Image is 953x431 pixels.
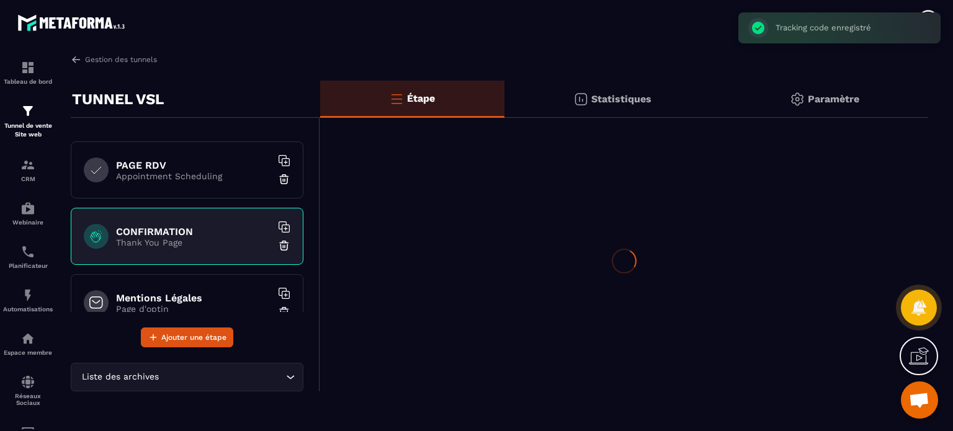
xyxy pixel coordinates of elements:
[20,60,35,75] img: formation
[17,11,129,34] img: logo
[3,306,53,313] p: Automatisations
[3,278,53,322] a: automationsautomationsAutomatisations
[116,292,271,304] h6: Mentions Légales
[20,244,35,259] img: scheduler
[20,201,35,216] img: automations
[3,176,53,182] p: CRM
[278,239,290,252] img: trash
[3,322,53,365] a: automationsautomationsEspace membre
[71,54,82,65] img: arrow
[389,91,404,106] img: bars-o.4a397970.svg
[3,262,53,269] p: Planificateur
[141,327,233,347] button: Ajouter une étape
[3,192,53,235] a: automationsautomationsWebinaire
[3,365,53,415] a: social-networksocial-networkRéseaux Sociaux
[901,381,938,419] div: Ouvrir le chat
[20,158,35,172] img: formation
[116,238,271,247] p: Thank You Page
[72,87,164,112] p: TUNNEL VSL
[161,370,283,384] input: Search for option
[573,92,588,107] img: stats.20deebd0.svg
[116,304,271,314] p: Page d'optin
[3,51,53,94] a: formationformationTableau de bord
[3,235,53,278] a: schedulerschedulerPlanificateur
[71,54,157,65] a: Gestion des tunnels
[3,78,53,85] p: Tableau de bord
[3,122,53,139] p: Tunnel de vente Site web
[20,331,35,346] img: automations
[3,393,53,406] p: Réseaux Sociaux
[3,349,53,356] p: Espace membre
[3,148,53,192] a: formationformationCRM
[407,92,435,104] p: Étape
[20,104,35,118] img: formation
[3,94,53,148] a: formationformationTunnel de vente Site web
[591,93,651,105] p: Statistiques
[116,226,271,238] h6: CONFIRMATION
[3,219,53,226] p: Webinaire
[20,375,35,389] img: social-network
[278,306,290,318] img: trash
[116,159,271,171] h6: PAGE RDV
[79,370,161,384] span: Liste des archives
[808,93,859,105] p: Paramètre
[116,171,271,181] p: Appointment Scheduling
[161,331,226,344] span: Ajouter une étape
[20,288,35,303] img: automations
[71,363,303,391] div: Search for option
[278,173,290,185] img: trash
[790,92,805,107] img: setting-gr.5f69749f.svg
